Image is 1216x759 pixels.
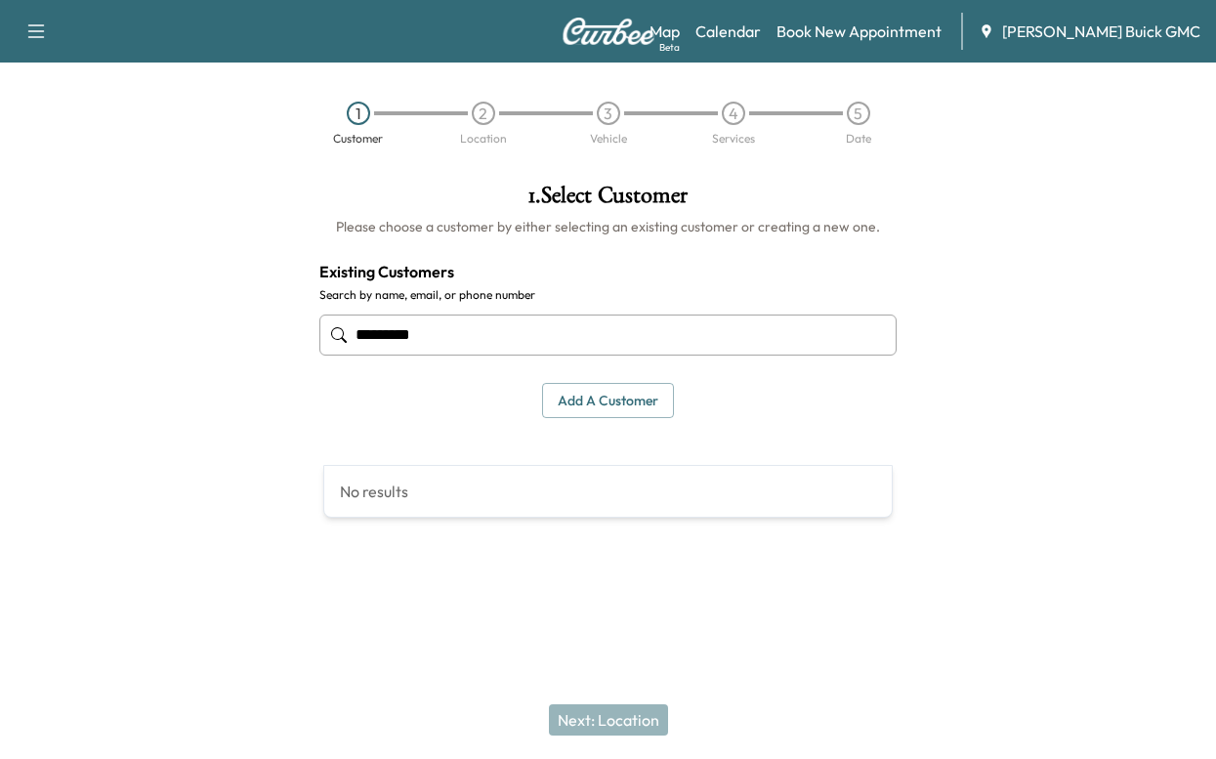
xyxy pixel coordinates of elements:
[847,102,870,125] div: 5
[722,102,745,125] div: 4
[590,133,627,145] div: Vehicle
[319,287,897,303] label: Search by name, email, or phone number
[542,383,674,419] button: Add a customer
[472,102,495,125] div: 2
[712,133,755,145] div: Services
[319,184,897,217] h1: 1 . Select Customer
[333,133,383,145] div: Customer
[319,260,897,283] h4: Existing Customers
[347,102,370,125] div: 1
[597,102,620,125] div: 3
[776,20,942,43] a: Book New Appointment
[846,133,871,145] div: Date
[324,466,892,517] div: No results
[659,40,680,55] div: Beta
[1002,20,1200,43] span: [PERSON_NAME] Buick GMC
[460,133,507,145] div: Location
[650,20,680,43] a: MapBeta
[319,217,897,236] h6: Please choose a customer by either selecting an existing customer or creating a new one.
[562,18,655,45] img: Curbee Logo
[695,20,761,43] a: Calendar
